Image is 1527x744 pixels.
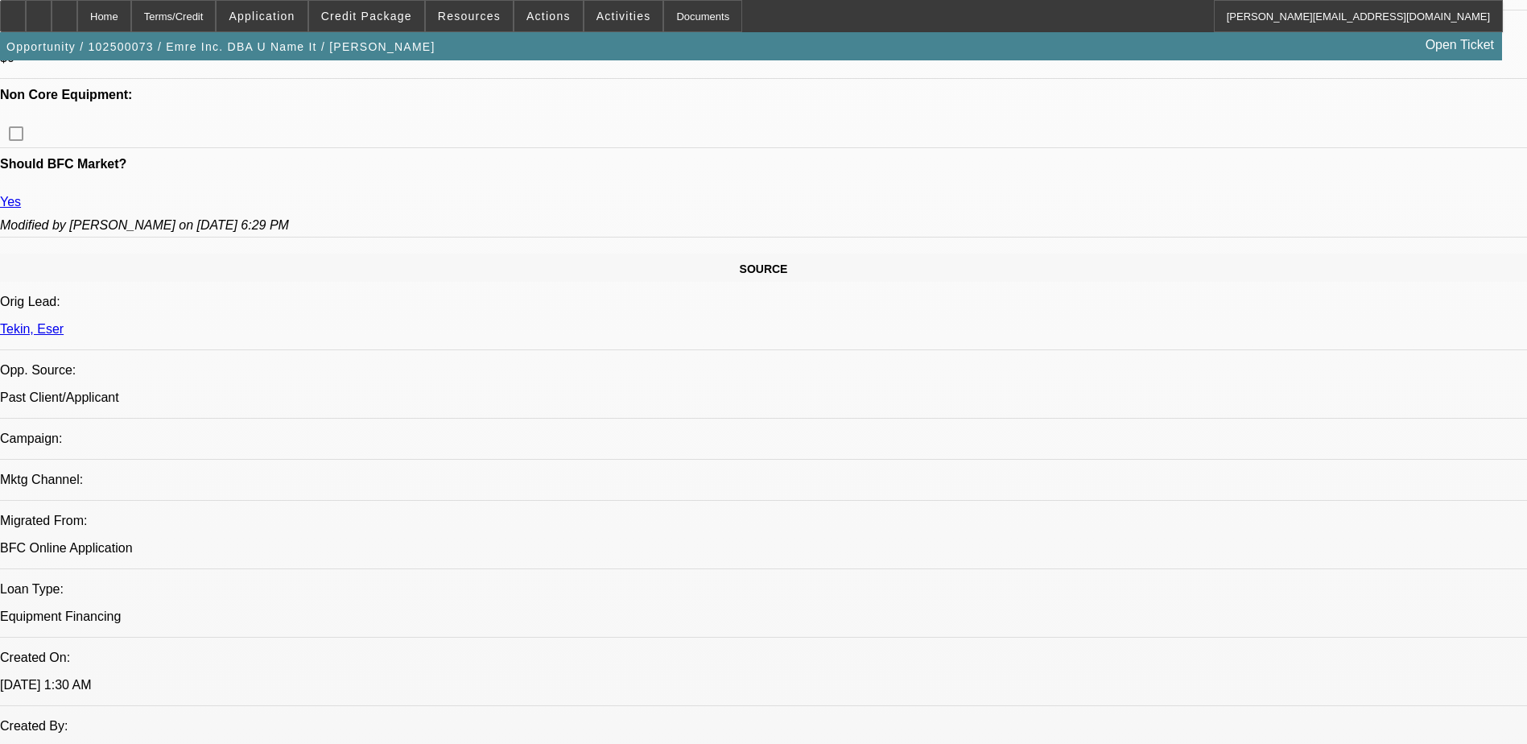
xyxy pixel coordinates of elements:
[438,10,501,23] span: Resources
[217,1,307,31] button: Application
[229,10,295,23] span: Application
[426,1,513,31] button: Resources
[309,1,424,31] button: Credit Package
[321,10,412,23] span: Credit Package
[1419,31,1500,59] a: Open Ticket
[514,1,583,31] button: Actions
[584,1,663,31] button: Activities
[740,262,788,275] span: SOURCE
[6,40,435,53] span: Opportunity / 102500073 / Emre Inc. DBA U Name It / [PERSON_NAME]
[526,10,571,23] span: Actions
[596,10,651,23] span: Activities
